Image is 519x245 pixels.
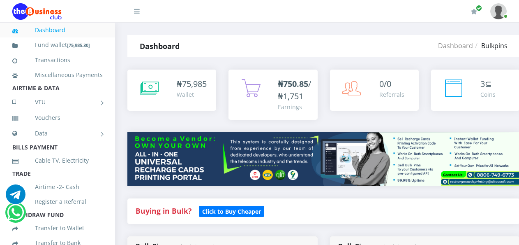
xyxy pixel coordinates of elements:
div: Referrals [379,90,404,99]
small: [ ] [67,42,90,48]
a: ₦75,985 Wallet [127,70,216,111]
a: Vouchers [12,108,103,127]
img: Logo [12,3,62,20]
span: /₦1,751 [278,78,311,102]
a: Dashboard [12,21,103,40]
a: Dashboard [438,41,473,50]
strong: Buying in Bulk? [136,206,191,216]
a: Transfer to Wallet [12,219,103,238]
a: Miscellaneous Payments [12,65,103,84]
i: Renew/Upgrade Subscription [471,8,477,15]
div: ⊆ [480,78,496,90]
div: Wallet [177,90,207,99]
a: Register a Referral [12,192,103,211]
span: 75,985 [182,78,207,89]
div: Coins [480,90,496,99]
div: Earnings [278,103,311,111]
a: Chat for support [7,209,24,222]
span: Renew/Upgrade Subscription [476,5,482,11]
div: ₦ [177,78,207,90]
a: ₦750.85/₦1,751 Earnings [228,70,317,120]
li: Bulkpins [473,41,507,51]
a: Cable TV, Electricity [12,151,103,170]
a: Data [12,123,103,144]
b: ₦750.85 [278,78,308,89]
b: Click to Buy Cheaper [202,208,261,215]
a: Airtime -2- Cash [12,177,103,196]
img: User [490,3,507,19]
a: Fund wallet[75,985.30] [12,35,103,55]
a: Transactions [12,51,103,70]
a: 0/0 Referrals [330,70,419,111]
a: VTU [12,92,103,112]
a: Click to Buy Cheaper [199,206,264,216]
a: Chat for support [6,191,25,204]
strong: Dashboard [140,41,180,51]
span: 0/0 [379,78,391,89]
b: 75,985.30 [69,42,88,48]
span: 3 [480,78,485,89]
